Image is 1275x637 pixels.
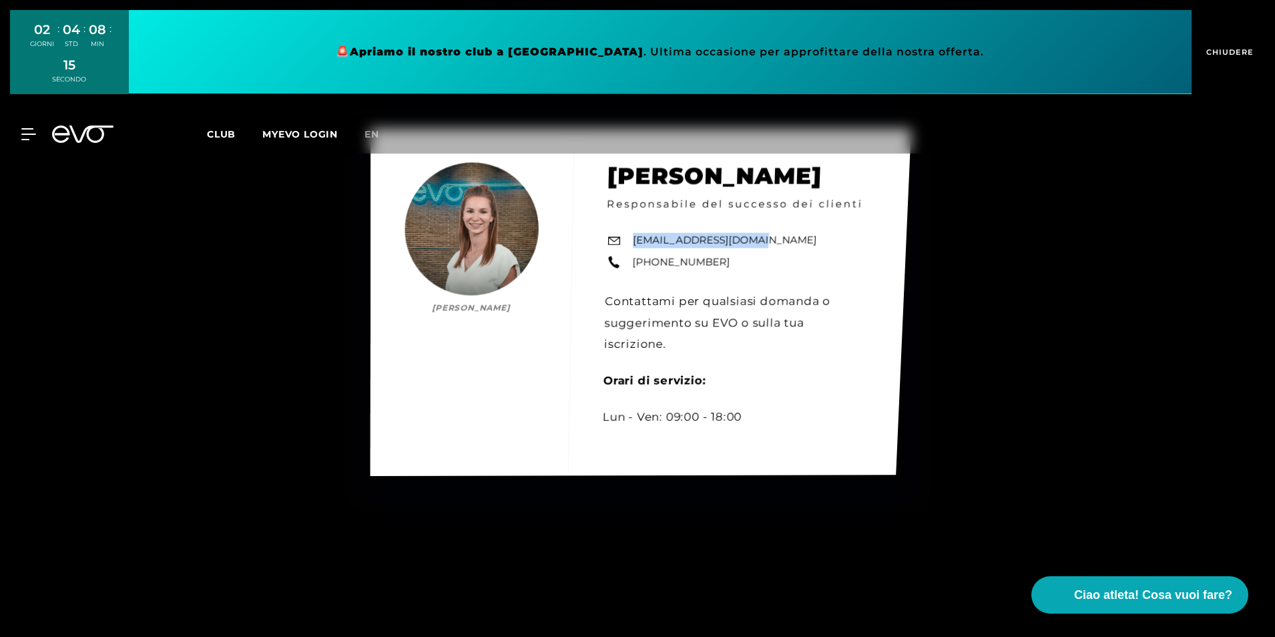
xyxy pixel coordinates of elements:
[262,128,338,140] a: MYEVO LOGIN
[30,39,54,49] div: GIORNI
[52,75,86,84] div: SECONDO
[1074,586,1232,604] span: Ciao atleta! Cosa vuoi fare?
[364,128,379,140] span: En
[63,39,80,49] div: STD
[89,20,106,39] div: 08
[30,20,54,39] div: 02
[364,127,395,142] a: En
[632,254,730,269] a: [PHONE_NUMBER]
[63,20,80,39] div: 04
[1192,10,1265,94] button: CHIUDERE
[207,128,262,140] a: Club
[52,55,86,75] div: 15
[57,21,59,57] div: :
[83,21,85,57] div: :
[633,233,817,248] a: [EMAIL_ADDRESS][DOMAIN_NAME]
[109,21,111,57] div: :
[1031,576,1248,614] button: Ciao atleta! Cosa vuoi fare?
[1203,46,1254,58] span: CHIUDERE
[89,39,106,49] div: MIN
[207,128,236,140] span: Club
